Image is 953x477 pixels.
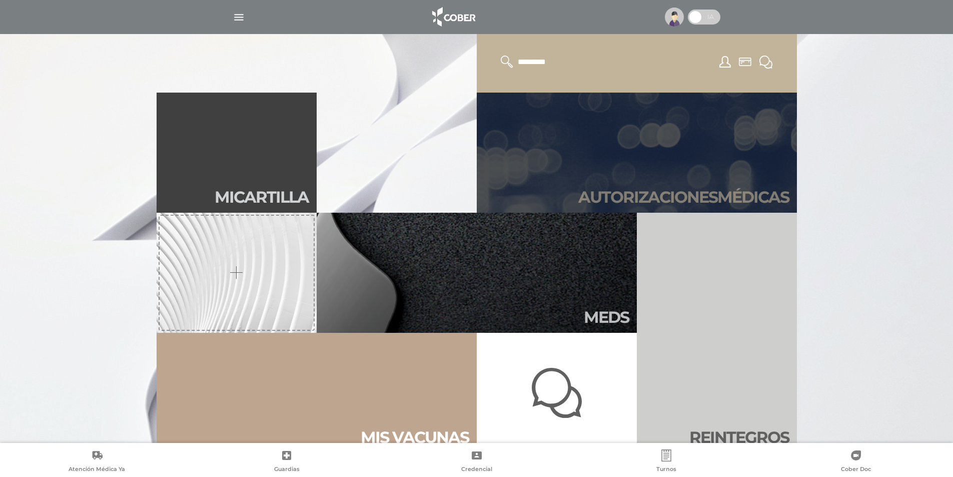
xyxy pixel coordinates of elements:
span: Guardias [274,465,300,474]
span: Credencial [461,465,492,474]
h2: Mi car tilla [215,188,309,207]
a: Turnos [571,449,761,475]
h2: Mis vacu nas [361,428,469,447]
a: Reintegros [637,213,797,453]
span: Cober Doc [841,465,871,474]
a: Credencial [382,449,571,475]
img: profile-placeholder.svg [665,8,684,27]
a: Meds [317,213,637,333]
a: Mis vacunas [157,333,477,453]
img: Cober_menu-lines-white.svg [233,11,245,24]
h2: Meds [584,308,629,327]
span: Atención Médica Ya [69,465,125,474]
a: Guardias [192,449,381,475]
h2: Autori zaciones médicas [578,188,789,207]
a: Atención Médica Ya [2,449,192,475]
a: Autorizacionesmédicas [477,93,797,213]
a: Cober Doc [761,449,951,475]
h2: Rein te gros [689,428,789,447]
a: Micartilla [157,93,317,213]
span: Turnos [656,465,676,474]
img: logo_cober_home-white.png [427,5,479,29]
